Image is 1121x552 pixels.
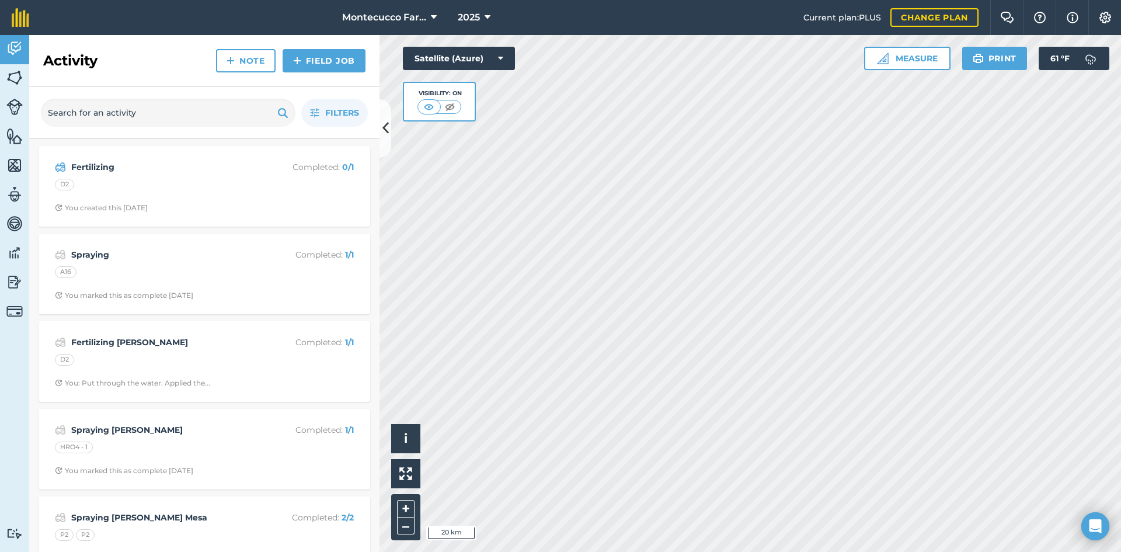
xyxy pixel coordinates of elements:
a: Change plan [890,8,979,27]
button: + [397,500,415,518]
strong: Fertilizing [71,161,256,173]
p: Completed : [261,336,354,349]
strong: 0 / 1 [342,162,354,172]
p: Completed : [261,511,354,524]
span: 61 ° F [1050,47,1070,70]
img: svg+xml;base64,PD94bWwgdmVyc2lvbj0iMS4wIiBlbmNvZGluZz0idXRmLTgiPz4KPCEtLSBHZW5lcmF0b3I6IEFkb2JlIE... [6,215,23,232]
div: You marked this as complete [DATE] [55,466,193,475]
button: Filters [301,99,368,127]
img: svg+xml;base64,PD94bWwgdmVyc2lvbj0iMS4wIiBlbmNvZGluZz0idXRmLTgiPz4KPCEtLSBHZW5lcmF0b3I6IEFkb2JlIE... [6,40,23,57]
a: SprayingCompleted: 1/1A16Clock with arrow pointing clockwiseYou marked this as complete [DATE] [46,241,363,307]
img: svg+xml;base64,PD94bWwgdmVyc2lvbj0iMS4wIiBlbmNvZGluZz0idXRmLTgiPz4KPCEtLSBHZW5lcmF0b3I6IEFkb2JlIE... [6,186,23,203]
img: svg+xml;base64,PD94bWwgdmVyc2lvbj0iMS4wIiBlbmNvZGluZz0idXRmLTgiPz4KPCEtLSBHZW5lcmF0b3I6IEFkb2JlIE... [1079,47,1102,70]
a: FertilizingCompleted: 0/1D2Clock with arrow pointing clockwiseYou created this [DATE] [46,153,363,220]
img: fieldmargin Logo [12,8,29,27]
img: svg+xml;base64,PD94bWwgdmVyc2lvbj0iMS4wIiBlbmNvZGluZz0idXRmLTgiPz4KPCEtLSBHZW5lcmF0b3I6IEFkb2JlIE... [6,273,23,291]
button: 61 °F [1039,47,1109,70]
a: Spraying [PERSON_NAME]Completed: 1/1HRO4 - 1Clock with arrow pointing clockwiseYou marked this as... [46,416,363,482]
img: svg+xml;base64,PD94bWwgdmVyc2lvbj0iMS4wIiBlbmNvZGluZz0idXRmLTgiPz4KPCEtLSBHZW5lcmF0b3I6IEFkb2JlIE... [55,160,66,174]
span: Current plan : PLUS [803,11,881,24]
div: You marked this as complete [DATE] [55,291,193,300]
img: A cog icon [1098,12,1112,23]
span: Montecucco Farms ORGANIC [342,11,426,25]
img: Clock with arrow pointing clockwise [55,291,62,299]
img: svg+xml;base64,PD94bWwgdmVyc2lvbj0iMS4wIiBlbmNvZGluZz0idXRmLTgiPz4KPCEtLSBHZW5lcmF0b3I6IEFkb2JlIE... [6,244,23,262]
div: You: Put through the water. Applied the... [55,379,210,388]
div: D2 [55,354,74,366]
img: Four arrows, one pointing top left, one top right, one bottom right and the last bottom left [399,467,412,480]
div: You created this [DATE] [55,203,148,213]
button: – [397,518,415,534]
input: Search for an activity [41,99,295,127]
img: Two speech bubbles overlapping with the left bubble in the forefront [1000,12,1014,23]
img: svg+xml;base64,PD94bWwgdmVyc2lvbj0iMS4wIiBlbmNvZGluZz0idXRmLTgiPz4KPCEtLSBHZW5lcmF0b3I6IEFkb2JlIE... [55,511,66,525]
strong: 1 / 1 [345,249,354,260]
a: Field Job [283,49,365,72]
button: i [391,424,420,453]
img: svg+xml;base64,PHN2ZyB4bWxucz0iaHR0cDovL3d3dy53My5vcmcvMjAwMC9zdmciIHdpZHRoPSI1MCIgaGVpZ2h0PSI0MC... [443,101,457,113]
p: Completed : [261,248,354,261]
p: Completed : [261,423,354,436]
img: svg+xml;base64,PHN2ZyB4bWxucz0iaHR0cDovL3d3dy53My5vcmcvMjAwMC9zdmciIHdpZHRoPSIxNCIgaGVpZ2h0PSIyNC... [227,54,235,68]
img: Clock with arrow pointing clockwise [55,467,62,474]
img: svg+xml;base64,PHN2ZyB4bWxucz0iaHR0cDovL3d3dy53My5vcmcvMjAwMC9zdmciIHdpZHRoPSIxOSIgaGVpZ2h0PSIyNC... [973,51,984,65]
strong: Spraying [PERSON_NAME] [71,423,256,436]
img: svg+xml;base64,PD94bWwgdmVyc2lvbj0iMS4wIiBlbmNvZGluZz0idXRmLTgiPz4KPCEtLSBHZW5lcmF0b3I6IEFkb2JlIE... [55,335,66,349]
img: svg+xml;base64,PHN2ZyB4bWxucz0iaHR0cDovL3d3dy53My5vcmcvMjAwMC9zdmciIHdpZHRoPSI1NiIgaGVpZ2h0PSI2MC... [6,69,23,86]
img: svg+xml;base64,PD94bWwgdmVyc2lvbj0iMS4wIiBlbmNvZGluZz0idXRmLTgiPz4KPCEtLSBHZW5lcmF0b3I6IEFkb2JlIE... [6,99,23,115]
a: Note [216,49,276,72]
button: Satellite (Azure) [403,47,515,70]
strong: 1 / 1 [345,425,354,435]
img: A question mark icon [1033,12,1047,23]
button: Print [962,47,1028,70]
img: Clock with arrow pointing clockwise [55,204,62,211]
img: Ruler icon [877,53,889,64]
img: svg+xml;base64,PHN2ZyB4bWxucz0iaHR0cDovL3d3dy53My5vcmcvMjAwMC9zdmciIHdpZHRoPSIxOSIgaGVpZ2h0PSIyNC... [277,106,288,120]
strong: Spraying [PERSON_NAME] Mesa [71,511,256,524]
img: svg+xml;base64,PHN2ZyB4bWxucz0iaHR0cDovL3d3dy53My5vcmcvMjAwMC9zdmciIHdpZHRoPSI1MCIgaGVpZ2h0PSI0MC... [422,101,436,113]
img: Clock with arrow pointing clockwise [55,379,62,387]
div: P2 [55,529,74,541]
strong: 2 / 2 [342,512,354,523]
img: svg+xml;base64,PHN2ZyB4bWxucz0iaHR0cDovL3d3dy53My5vcmcvMjAwMC9zdmciIHdpZHRoPSI1NiIgaGVpZ2h0PSI2MC... [6,157,23,174]
span: i [404,431,408,446]
div: P2 [76,529,95,541]
button: Measure [864,47,951,70]
div: D2 [55,179,74,190]
img: svg+xml;base64,PHN2ZyB4bWxucz0iaHR0cDovL3d3dy53My5vcmcvMjAwMC9zdmciIHdpZHRoPSIxNCIgaGVpZ2h0PSIyNC... [293,54,301,68]
img: svg+xml;base64,PD94bWwgdmVyc2lvbj0iMS4wIiBlbmNvZGluZz0idXRmLTgiPz4KPCEtLSBHZW5lcmF0b3I6IEFkb2JlIE... [55,423,66,437]
a: Fertilizing [PERSON_NAME]Completed: 1/1D2Clock with arrow pointing clockwiseYou: Put through the ... [46,328,363,395]
div: Open Intercom Messenger [1081,512,1109,540]
img: svg+xml;base64,PHN2ZyB4bWxucz0iaHR0cDovL3d3dy53My5vcmcvMjAwMC9zdmciIHdpZHRoPSI1NiIgaGVpZ2h0PSI2MC... [6,127,23,145]
span: Filters [325,106,359,119]
img: svg+xml;base64,PHN2ZyB4bWxucz0iaHR0cDovL3d3dy53My5vcmcvMjAwMC9zdmciIHdpZHRoPSIxNyIgaGVpZ2h0PSIxNy... [1067,11,1078,25]
p: Completed : [261,161,354,173]
div: Visibility: On [417,89,462,98]
img: svg+xml;base64,PD94bWwgdmVyc2lvbj0iMS4wIiBlbmNvZGluZz0idXRmLTgiPz4KPCEtLSBHZW5lcmF0b3I6IEFkb2JlIE... [6,303,23,320]
span: 2025 [458,11,480,25]
strong: Fertilizing [PERSON_NAME] [71,336,256,349]
img: svg+xml;base64,PD94bWwgdmVyc2lvbj0iMS4wIiBlbmNvZGluZz0idXRmLTgiPz4KPCEtLSBHZW5lcmF0b3I6IEFkb2JlIE... [55,248,66,262]
img: svg+xml;base64,PD94bWwgdmVyc2lvbj0iMS4wIiBlbmNvZGluZz0idXRmLTgiPz4KPCEtLSBHZW5lcmF0b3I6IEFkb2JlIE... [6,528,23,539]
strong: 1 / 1 [345,337,354,348]
strong: Spraying [71,248,256,261]
div: HRO4 - 1 [55,442,93,453]
h2: Activity [43,51,98,70]
div: A16 [55,266,76,278]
